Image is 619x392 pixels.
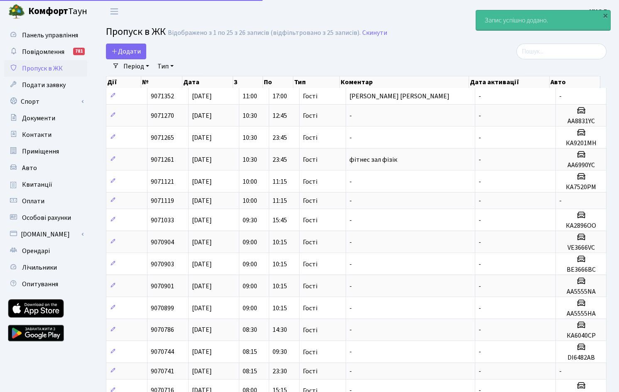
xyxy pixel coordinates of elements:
[590,7,609,16] b: УНО Р.
[22,263,57,272] span: Лічильники
[349,238,352,247] span: -
[192,326,212,335] span: [DATE]
[243,216,257,225] span: 09:30
[4,160,87,176] a: Авто
[243,348,257,357] span: 08:15
[243,155,257,164] span: 10:30
[476,10,610,30] div: Запис успішно додано.
[192,304,212,313] span: [DATE]
[243,92,257,101] span: 11:00
[182,76,233,88] th: Дата
[550,76,600,88] th: Авто
[303,349,317,355] span: Гості
[151,196,174,205] span: 9071119
[4,27,87,44] a: Панель управління
[151,367,174,376] span: 9070741
[22,130,52,139] span: Контакти
[22,180,52,189] span: Квитанції
[192,238,212,247] span: [DATE]
[243,238,257,247] span: 09:00
[243,326,257,335] span: 08:30
[192,260,212,269] span: [DATE]
[106,44,146,59] a: Додати
[151,348,174,357] span: 9070744
[303,156,317,163] span: Гості
[22,147,59,156] span: Приміщення
[559,367,562,376] span: -
[349,216,352,225] span: -
[559,354,603,362] h5: DI6482AB
[273,282,287,291] span: 10:15
[192,196,212,205] span: [DATE]
[22,80,66,90] span: Подати заявку
[559,139,603,147] h5: КА9201МН
[22,197,44,206] span: Оплати
[303,239,317,246] span: Гості
[4,259,87,276] a: Лічильники
[303,368,317,375] span: Гості
[4,276,87,292] a: Опитування
[479,196,481,205] span: -
[151,133,174,142] span: 9071265
[559,222,603,230] h5: КА2896ОО
[243,304,257,313] span: 09:00
[479,155,481,164] span: -
[22,47,64,56] span: Повідомлення
[559,244,603,252] h5: VE3666VC
[273,196,287,205] span: 11:15
[151,326,174,335] span: 9070786
[601,11,609,19] div: ×
[4,226,87,243] a: [DOMAIN_NAME]
[349,111,352,120] span: -
[243,367,257,376] span: 08:15
[349,326,352,335] span: -
[559,288,603,296] h5: AA5555NA
[104,5,125,18] button: Переключити навігацію
[106,24,166,39] span: Пропуск в ЖК
[192,155,212,164] span: [DATE]
[243,111,257,120] span: 10:30
[4,127,87,143] a: Контакти
[151,238,174,247] span: 9070904
[479,111,481,120] span: -
[479,238,481,247] span: -
[349,282,352,291] span: -
[559,92,562,101] span: -
[559,310,603,318] h5: AA5555HA
[4,60,87,77] a: Пропуск в ЖК
[273,92,287,101] span: 17:00
[151,282,174,291] span: 9070901
[192,216,212,225] span: [DATE]
[349,92,450,101] span: [PERSON_NAME] [PERSON_NAME]
[273,238,287,247] span: 10:15
[4,176,87,193] a: Квитанції
[273,133,287,142] span: 23:45
[8,3,25,20] img: logo.png
[243,282,257,291] span: 09:00
[120,59,152,73] a: Період
[151,155,174,164] span: 9071261
[151,216,174,225] span: 9071033
[192,367,212,376] span: [DATE]
[151,304,174,313] span: 9070899
[273,304,287,313] span: 10:15
[516,44,607,59] input: Пошук...
[22,64,63,73] span: Пропуск в ЖК
[168,29,361,37] div: Відображено з 1 по 25 з 26 записів (відфільтровано з 25 записів).
[4,243,87,259] a: Орендарі
[273,111,287,120] span: 12:45
[273,367,287,376] span: 23:30
[192,133,212,142] span: [DATE]
[349,196,352,205] span: -
[192,348,212,357] span: [DATE]
[243,196,257,205] span: 10:00
[559,161,603,169] h5: АА6990YC
[141,76,183,88] th: №
[22,246,50,256] span: Орендарі
[4,44,87,60] a: Повідомлення781
[273,326,287,335] span: 14:30
[293,76,340,88] th: Тип
[273,155,287,164] span: 23:45
[349,367,352,376] span: -
[4,209,87,226] a: Особові рахунки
